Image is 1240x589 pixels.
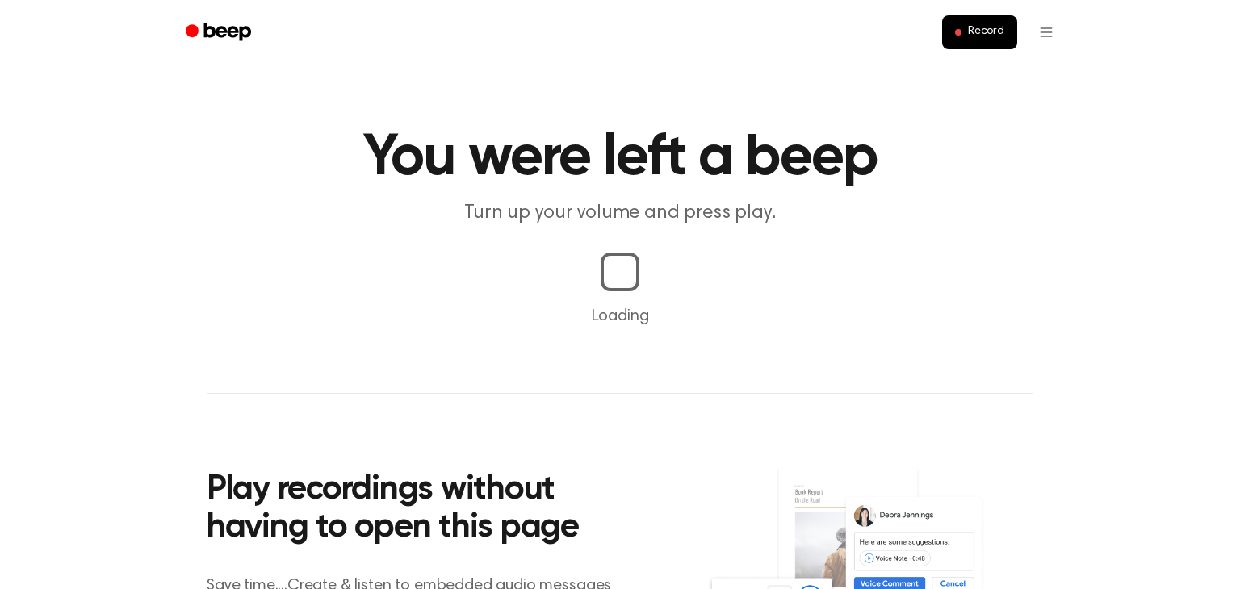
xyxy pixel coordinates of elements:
a: Beep [174,17,266,48]
h1: You were left a beep [207,129,1033,187]
h2: Play recordings without having to open this page [207,471,642,548]
button: Open menu [1027,13,1066,52]
p: Loading [19,304,1221,328]
span: Record [968,25,1004,40]
button: Record [942,15,1017,49]
p: Turn up your volume and press play. [310,200,930,227]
